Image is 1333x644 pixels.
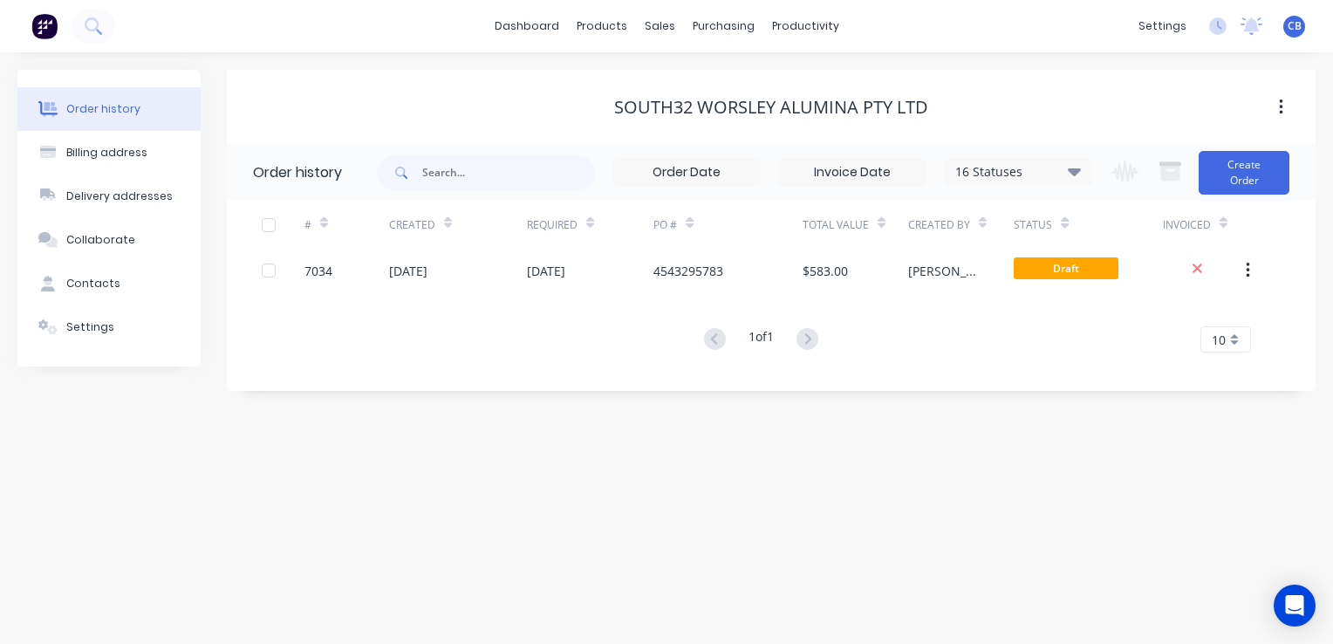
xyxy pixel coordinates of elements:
[636,13,684,39] div: sales
[17,175,201,218] button: Delivery addresses
[527,262,565,280] div: [DATE]
[17,305,201,349] button: Settings
[389,217,435,233] div: Created
[1014,217,1052,233] div: Status
[1163,217,1211,233] div: Invoiced
[763,13,848,39] div: productivity
[389,201,527,249] div: Created
[422,155,595,190] input: Search...
[304,217,311,233] div: #
[253,162,342,183] div: Order history
[908,201,1014,249] div: Created By
[779,160,926,186] input: Invoice Date
[653,262,723,280] div: 4543295783
[66,232,135,248] div: Collaborate
[684,13,763,39] div: purchasing
[66,188,173,204] div: Delivery addresses
[908,217,970,233] div: Created By
[945,162,1091,182] div: 16 Statuses
[17,218,201,262] button: Collaborate
[908,262,979,280] div: [PERSON_NAME]
[66,101,140,117] div: Order history
[1199,151,1289,195] button: Create Order
[613,160,760,186] input: Order Date
[66,145,147,161] div: Billing address
[389,262,427,280] div: [DATE]
[568,13,636,39] div: products
[304,262,332,280] div: 7034
[17,262,201,305] button: Contacts
[66,319,114,335] div: Settings
[527,201,654,249] div: Required
[803,262,848,280] div: $583.00
[527,217,578,233] div: Required
[749,327,774,353] div: 1 of 1
[653,217,677,233] div: PO #
[1163,201,1248,249] div: Invoiced
[17,87,201,131] button: Order history
[803,217,869,233] div: Total Value
[1130,13,1195,39] div: settings
[1274,585,1316,627] div: Open Intercom Messenger
[803,201,908,249] div: Total Value
[31,13,58,39] img: Factory
[614,97,928,118] div: South32 Worsley Alumina Pty Ltd
[17,131,201,175] button: Billing address
[486,13,568,39] a: dashboard
[1288,18,1302,34] span: CB
[1212,331,1226,349] span: 10
[66,276,120,291] div: Contacts
[1014,201,1162,249] div: Status
[1014,257,1118,279] span: Draft
[304,201,389,249] div: #
[653,201,802,249] div: PO #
